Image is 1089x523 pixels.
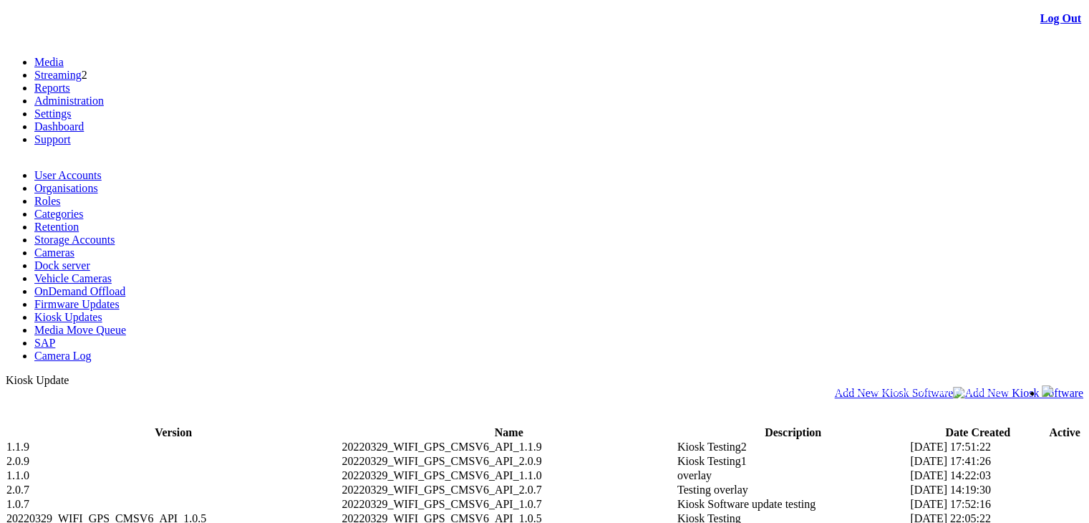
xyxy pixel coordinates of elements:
td: 1.1.9 [6,440,341,454]
td: 20220329_WIFI_GPS_CMSV6_API_2.0.7 [341,483,676,497]
a: Reports [34,82,70,94]
td: Kiosk Testing1 [677,454,909,469]
a: Roles [34,195,60,207]
a: Organisations [34,182,98,194]
a: Dock server [34,259,90,272]
td: 2.0.7 [6,483,341,497]
a: Log Out [1040,12,1081,24]
th: Version [6,426,341,440]
td: [DATE] 17:41:26 [909,454,1046,469]
th: Description [677,426,909,440]
img: bell24.png [1042,385,1053,397]
a: Media Move Queue [34,324,126,336]
td: overlay [677,469,909,483]
span: Welcome, System Administrator (Administrator) [831,386,1013,397]
a: Administration [34,95,104,107]
a: Dashboard [34,120,84,133]
th: Active [1046,426,1083,440]
td: [DATE] 14:22:03 [909,469,1046,483]
td: 20220329_WIFI_GPS_CMSV6_API_2.0.9 [341,454,676,469]
td: 1.0.7 [6,497,341,512]
td: [DATE] 17:51:22 [909,440,1046,454]
td: 20220329_WIFI_GPS_CMSV6_API_1.1.9 [341,440,676,454]
a: Cameras [34,246,74,259]
a: SAP [34,337,55,349]
a: Settings [34,107,72,120]
td: [DATE] 17:52:16 [909,497,1046,512]
a: Firmware Updates [34,298,120,310]
a: Categories [34,208,83,220]
a: Media [34,56,64,68]
td: 1.1.0 [6,469,341,483]
td: [DATE] 14:19:30 [909,483,1046,497]
td: 20220329_WIFI_GPS_CMSV6_API_1.0.7 [341,497,676,512]
td: 20220329_WIFI_GPS_CMSV6_API_1.1.0 [341,469,676,483]
a: Storage Accounts [34,234,115,246]
a: User Accounts [34,169,102,181]
td: Kiosk Software update testing [677,497,909,512]
a: Kiosk Updates [34,311,102,323]
th: Date Created [909,426,1046,440]
a: Streaming [34,69,82,81]
a: Camera Log [34,350,92,362]
td: Kiosk Testing2 [677,440,909,454]
a: Support [34,133,71,145]
a: Vehicle Cameras [34,272,112,284]
th: Name [341,426,676,440]
td: 2.0.9 [6,454,341,469]
a: Retention [34,221,79,233]
span: Kiosk Update [6,374,69,386]
span: 2 [82,69,87,81]
a: OnDemand Offload [34,285,125,297]
td: Testing overlay [677,483,909,497]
